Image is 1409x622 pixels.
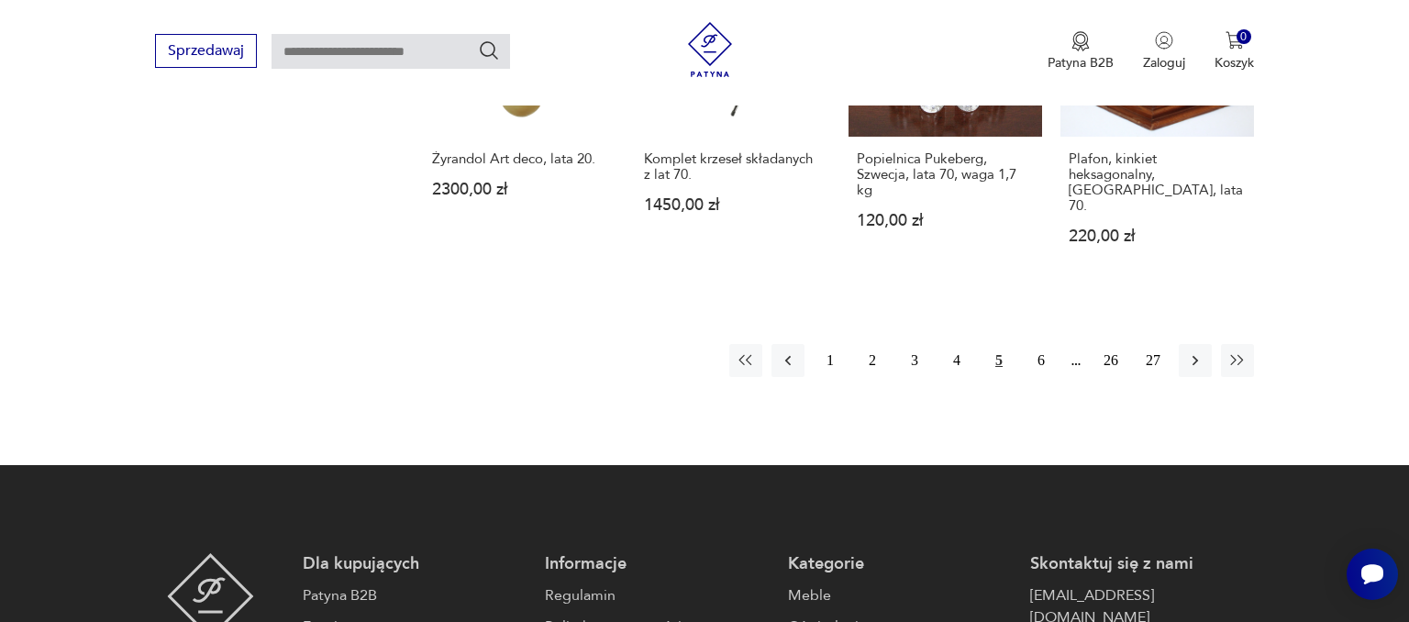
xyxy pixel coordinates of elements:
[432,182,609,197] p: 2300,00 zł
[478,39,500,61] button: Szukaj
[1094,344,1127,377] button: 26
[1215,54,1254,72] p: Koszyk
[1048,54,1114,72] p: Patyna B2B
[814,344,847,377] button: 1
[1143,31,1185,72] button: Zaloguj
[898,344,931,377] button: 3
[155,46,257,59] a: Sprzedawaj
[1137,344,1170,377] button: 27
[856,344,889,377] button: 2
[1347,549,1398,600] iframe: Smartsupp widget button
[1215,31,1254,72] button: 0Koszyk
[432,151,609,167] h3: Żyrandol Art deco, lata 20.
[1071,31,1090,51] img: Ikona medalu
[857,213,1034,228] p: 120,00 zł
[545,584,769,606] a: Regulamin
[1143,54,1185,72] p: Zaloguj
[788,584,1012,606] a: Meble
[644,197,821,213] p: 1450,00 zł
[644,151,821,183] h3: Komplet krzeseł składanych z lat 70.
[1048,31,1114,72] button: Patyna B2B
[682,22,738,77] img: Patyna - sklep z meblami i dekoracjami vintage
[940,344,973,377] button: 4
[1025,344,1058,377] button: 6
[545,553,769,575] p: Informacje
[788,553,1012,575] p: Kategorie
[1048,31,1114,72] a: Ikona medaluPatyna B2B
[1237,29,1252,45] div: 0
[982,344,1015,377] button: 5
[1030,553,1254,575] p: Skontaktuj się z nami
[1155,31,1173,50] img: Ikonka użytkownika
[857,151,1034,198] h3: Popielnica Pukeberg, Szwecja, lata 70, waga 1,7 kg
[155,34,257,68] button: Sprzedawaj
[303,584,527,606] a: Patyna B2B
[1069,228,1246,244] p: 220,00 zł
[1226,31,1244,50] img: Ikona koszyka
[1069,151,1246,214] h3: Plafon, kinkiet heksagonalny, [GEOGRAPHIC_DATA], lata 70.
[303,553,527,575] p: Dla kupujących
